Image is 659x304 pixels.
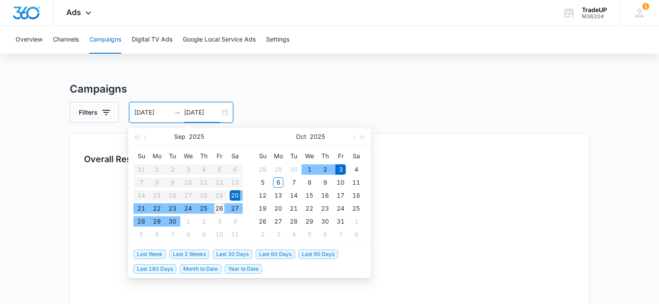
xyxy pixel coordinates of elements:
th: Su [133,149,149,163]
td: 2025-10-03 [211,215,227,228]
div: 6 [152,229,162,240]
div: 7 [167,229,178,240]
td: 2025-10-10 [211,228,227,241]
th: Su [255,149,270,163]
div: 13 [273,190,283,201]
div: 16 [320,190,330,201]
th: Tu [286,149,302,163]
td: 2025-10-05 [133,228,149,241]
td: 2025-10-08 [302,176,317,189]
div: 26 [257,216,268,227]
th: We [180,149,196,163]
th: We [302,149,317,163]
div: 9 [320,177,330,188]
div: 9 [198,229,209,240]
td: 2025-11-03 [270,228,286,241]
span: swap-right [174,109,181,116]
td: 2025-10-28 [286,215,302,228]
td: 2025-11-08 [348,228,364,241]
button: Oct [296,128,306,145]
td: 2025-10-06 [149,228,165,241]
div: 4 [230,216,240,227]
td: 2025-10-03 [333,163,348,176]
span: Last Week [133,250,166,259]
td: 2025-10-16 [317,189,333,202]
div: 29 [152,216,162,227]
div: 1 [304,164,315,175]
td: 2025-09-23 [165,202,180,215]
td: 2025-11-06 [317,228,333,241]
div: 7 [335,229,346,240]
div: account id [582,13,607,19]
div: 25 [351,203,361,214]
div: 23 [167,203,178,214]
div: 6 [320,229,330,240]
td: 2025-09-22 [149,202,165,215]
div: 28 [289,216,299,227]
button: Filters [70,102,119,123]
div: 3 [335,164,346,175]
td: 2025-10-14 [286,189,302,202]
span: Month to Date [180,264,221,274]
th: Th [196,149,211,163]
td: 2025-10-02 [196,215,211,228]
th: Sa [227,149,243,163]
div: 5 [257,177,268,188]
th: Mo [149,149,165,163]
span: Ads [66,8,81,17]
td: 2025-10-13 [270,189,286,202]
h3: Campaigns [70,81,590,97]
div: 10 [214,229,224,240]
div: 8 [304,177,315,188]
div: 3 [214,216,224,227]
td: 2025-10-15 [302,189,317,202]
button: Google Local Service Ads [183,26,256,54]
div: 24 [335,203,346,214]
td: 2025-10-10 [333,176,348,189]
input: End date [184,108,220,117]
td: 2025-09-21 [133,202,149,215]
td: 2025-10-04 [348,163,364,176]
div: 3 [273,229,283,240]
div: 22 [152,203,162,214]
th: Fr [333,149,348,163]
td: 2025-10-30 [317,215,333,228]
div: 23 [320,203,330,214]
td: 2025-10-01 [302,163,317,176]
td: 2025-10-12 [255,189,270,202]
span: Last 30 Days [213,250,252,259]
div: 20 [230,190,240,201]
div: 24 [183,203,193,214]
div: notifications count [642,3,649,10]
div: 6 [273,177,283,188]
td: 2025-09-20 [227,189,243,202]
td: 2025-10-26 [255,215,270,228]
div: 12 [257,190,268,201]
td: 2025-09-26 [211,202,227,215]
div: 28 [136,216,146,227]
td: 2025-10-18 [348,189,364,202]
div: 21 [289,203,299,214]
div: account name [582,6,607,13]
td: 2025-10-31 [333,215,348,228]
td: 2025-10-07 [286,176,302,189]
td: 2025-10-20 [270,202,286,215]
td: 2025-09-29 [149,215,165,228]
td: 2025-10-05 [255,176,270,189]
td: 2025-10-02 [317,163,333,176]
td: 2025-10-19 [255,202,270,215]
td: 2025-10-01 [180,215,196,228]
div: 29 [304,216,315,227]
div: 4 [351,164,361,175]
td: 2025-10-27 [270,215,286,228]
td: 2025-10-21 [286,202,302,215]
span: Last 180 Days [133,264,176,274]
div: 11 [230,229,240,240]
td: 2025-11-05 [302,228,317,241]
td: 2025-10-17 [333,189,348,202]
div: 21 [136,203,146,214]
div: 10 [335,177,346,188]
button: Digital TV Ads [132,26,172,54]
div: 5 [304,229,315,240]
td: 2025-09-27 [227,202,243,215]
